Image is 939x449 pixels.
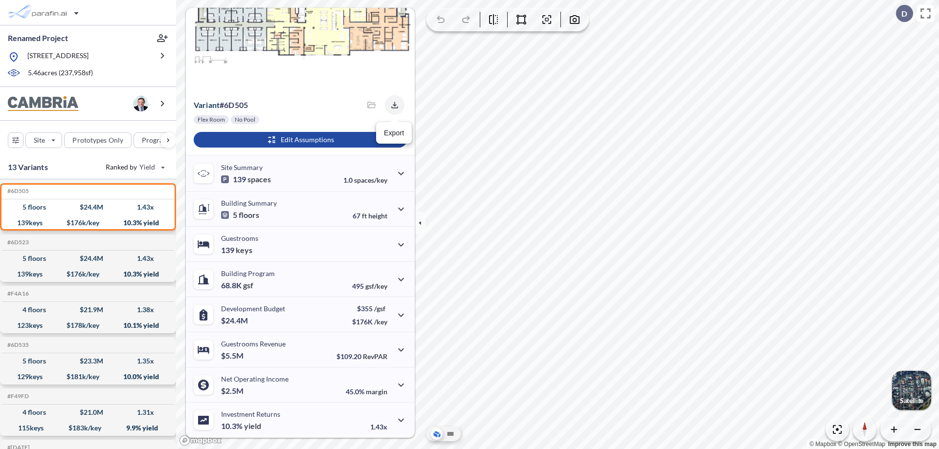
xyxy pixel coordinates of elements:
[8,96,78,111] img: BrandImage
[384,128,404,138] p: Export
[431,428,443,440] button: Aerial View
[194,100,220,109] span: Variant
[221,340,286,348] p: Guestrooms Revenue
[366,387,387,396] span: margin
[34,135,45,145] p: Site
[838,441,885,448] a: OpenStreetMap
[5,342,29,348] h5: Click to copy the code
[221,316,249,325] p: $24.4M
[221,375,289,383] p: Net Operating Income
[235,116,255,124] p: No Pool
[892,371,931,410] img: Switcher Image
[28,68,93,79] p: 5.46 acres ( 237,958 sf)
[353,212,387,220] p: 67
[221,163,263,171] p: Site Summary
[5,188,29,194] h5: Click to copy the code
[194,100,248,110] p: # 6d505
[133,96,149,111] img: user logo
[221,199,277,207] p: Building Summary
[5,290,29,297] h5: Click to copy the code
[221,174,271,184] p: 139
[198,116,225,124] p: Flex Room
[336,352,387,361] p: $109.20
[221,269,275,278] p: Building Program
[352,282,387,290] p: 495
[247,174,271,184] span: spaces
[239,210,259,220] span: floors
[236,245,252,255] span: keys
[221,245,252,255] p: 139
[281,135,334,145] p: Edit Assumptions
[5,239,29,246] h5: Click to copy the code
[27,51,89,63] p: [STREET_ADDRESS]
[221,421,261,431] p: 10.3%
[221,386,245,396] p: $2.5M
[194,132,407,148] button: Edit Assumptions
[221,280,253,290] p: 68.8K
[362,212,367,220] span: ft
[64,132,132,148] button: Prototypes Only
[72,135,123,145] p: Prototypes Only
[221,410,280,418] p: Investment Returns
[352,318,387,326] p: $176K
[445,428,456,440] button: Site Plan
[809,441,836,448] a: Mapbox
[346,387,387,396] p: 45.0%
[221,234,258,242] p: Guestrooms
[134,132,186,148] button: Program
[343,176,387,184] p: 1.0
[5,393,29,400] h5: Click to copy the code
[354,176,387,184] span: spaces/key
[243,280,253,290] span: gsf
[901,9,907,18] p: D
[25,132,62,148] button: Site
[139,162,156,172] span: Yield
[900,397,923,405] p: Satellite
[98,159,171,175] button: Ranked by Yield
[179,435,222,446] a: Mapbox homepage
[8,161,48,173] p: 13 Variants
[374,318,387,326] span: /key
[368,212,387,220] span: height
[374,304,385,313] span: /gsf
[221,351,245,361] p: $5.5M
[244,421,261,431] span: yield
[888,441,937,448] a: Improve this map
[221,210,259,220] p: 5
[365,282,387,290] span: gsf/key
[142,135,169,145] p: Program
[892,371,931,410] button: Switcher ImageSatellite
[221,304,285,313] p: Development Budget
[370,423,387,431] p: 1.43x
[352,304,387,313] p: $355
[363,352,387,361] span: RevPAR
[8,33,68,43] p: Renamed Project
